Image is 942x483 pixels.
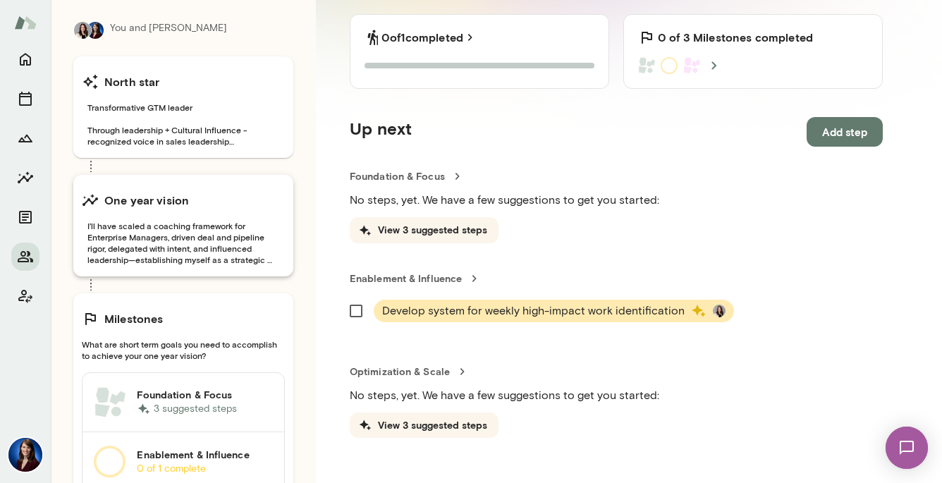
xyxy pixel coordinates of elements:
img: Christine Martin [74,22,91,39]
h6: One year vision [104,192,189,209]
button: Members [11,243,39,271]
span: Transformative GTM leader Through leadership + Cultural Influence - recognized voice in sales lea... [82,102,285,147]
img: Julie Rollauer [8,438,42,472]
button: Sessions [11,85,39,113]
span: Develop system for weekly high-impact work identification [382,302,685,319]
img: Christine Martin [713,305,726,317]
img: Mento [14,9,37,36]
img: Julie Rollauer [87,22,104,39]
a: Foundation & Focus [350,169,883,183]
p: You and [PERSON_NAME] [110,21,227,39]
p: 3 suggested steps [137,402,273,416]
div: Develop system for weekly high-impact work identificationChristine Martin [374,300,734,322]
a: 0of1completed [381,29,477,46]
h6: Foundation & Focus [137,388,273,402]
a: Optimization & Scale [350,365,883,379]
a: Foundation & Focus3 suggested steps [82,373,284,432]
p: No steps, yet. We have a few suggestions to get you started: [350,192,883,209]
button: North starTransformative GTM leader Through leadership + Cultural Influence - recognized voice in... [73,56,293,158]
button: Documents [11,203,39,231]
button: Growth Plan [11,124,39,152]
h6: Milestones [104,310,164,327]
button: One year visionI’ll have scaled a coaching framework for Enterprise Managers, driven deal and pip... [73,175,293,276]
p: 0 of 1 complete [137,462,273,476]
span: I’ll have scaled a coaching framework for Enterprise Managers, driven deal and pipeline rigor, de... [82,220,285,265]
button: View 3 suggested steps [350,412,498,439]
span: What are short term goals you need to accomplish to achieve your one year vision? [82,338,285,361]
h6: Enablement & Influence [137,448,273,462]
h6: North star [104,73,160,90]
h6: 0 of 3 Milestones completed [658,29,813,46]
button: Client app [11,282,39,310]
p: No steps, yet. We have a few suggestions to get you started: [350,387,883,404]
button: Add step [807,117,883,147]
button: Insights [11,164,39,192]
button: View 3 suggested steps [350,217,498,243]
button: Home [11,45,39,73]
a: Enablement & Influence [350,271,883,286]
h5: Up next [350,117,412,147]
